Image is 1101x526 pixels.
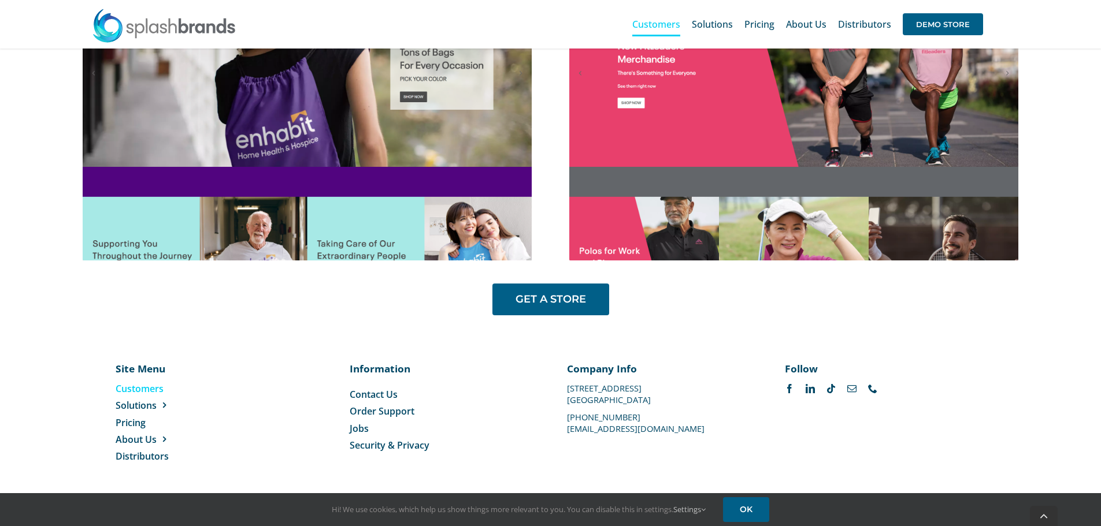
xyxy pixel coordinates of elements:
span: About Us [786,20,826,29]
span: Solutions [692,20,733,29]
span: Pricing [116,416,146,429]
a: Customers [116,382,233,395]
a: facebook [785,384,794,393]
a: Pricing [744,6,774,43]
a: Distributors [116,450,233,462]
a: Contact Us [350,388,534,401]
a: Distributors [838,6,891,43]
span: About Us [116,433,157,446]
p: Site Menu [116,361,233,375]
a: Solutions [116,399,233,412]
span: Jobs [350,422,369,435]
a: Security & Privacy [350,439,534,452]
img: SplashBrands.com Logo [92,8,236,43]
span: Security & Privacy [350,439,429,452]
a: Pricing [116,416,233,429]
span: Customers [116,382,164,395]
span: Contact Us [350,388,398,401]
nav: Menu [350,388,534,452]
a: linkedin [806,384,815,393]
a: Jobs [350,422,534,435]
span: Distributors [838,20,891,29]
a: Customers [632,6,680,43]
a: DEMO STORE [903,6,983,43]
span: Distributors [116,450,169,462]
span: Order Support [350,405,414,417]
a: OK [723,497,769,522]
a: mail [847,384,857,393]
span: GET A STORE [516,293,586,305]
span: DEMO STORE [903,13,983,35]
a: Settings [673,504,706,514]
a: tiktok [826,384,836,393]
p: Company Info [567,361,751,375]
nav: Main Menu Sticky [632,6,983,43]
span: Pricing [744,20,774,29]
p: Information [350,361,534,375]
a: Order Support [350,405,534,417]
span: Solutions [116,399,157,412]
nav: Menu [116,382,233,463]
a: About Us [116,433,233,446]
a: GET A STORE [492,283,609,315]
a: phone [868,384,877,393]
span: Customers [632,20,680,29]
p: Follow [785,361,969,375]
span: Hi! We use cookies, which help us show things more relevant to you. You can disable this in setti... [332,504,706,514]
